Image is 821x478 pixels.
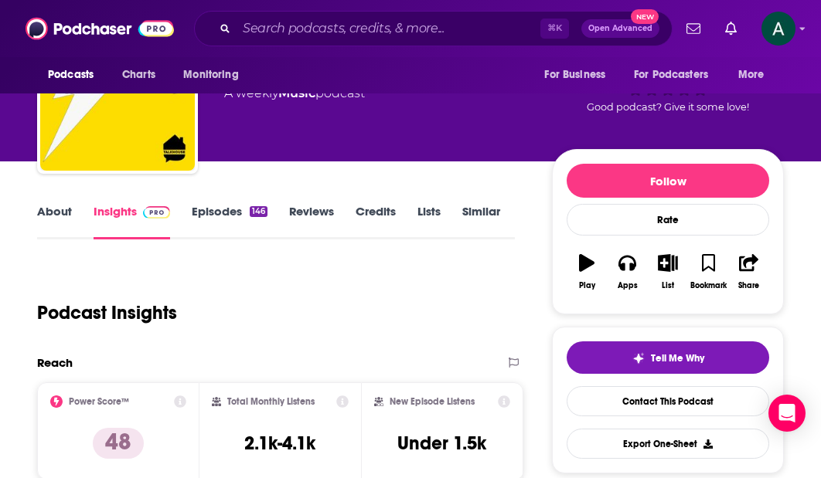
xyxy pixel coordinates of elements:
span: For Podcasters [634,64,708,86]
button: Show profile menu [761,12,795,46]
button: Bookmark [688,244,728,300]
button: Export One-Sheet [567,429,769,459]
img: Podchaser - Follow, Share and Rate Podcasts [26,14,174,43]
a: Lists [417,204,441,239]
h1: Podcast Insights [37,301,177,324]
span: Charts [122,64,155,86]
button: Open AdvancedNew [581,19,659,38]
span: For Business [544,64,605,86]
a: Show notifications dropdown [680,15,707,42]
span: Tell Me Why [651,352,704,364]
button: open menu [533,60,625,90]
div: Play [579,281,595,290]
a: Episodes146 [192,204,267,239]
div: Apps [618,281,638,290]
button: Follow [567,164,769,198]
span: ⌘ K [540,19,569,39]
div: Rate [567,204,769,236]
img: tell me why sparkle [632,352,645,364]
img: SHEROES [40,16,195,171]
div: Search podcasts, credits, & more... [194,11,673,46]
a: Reviews [289,204,334,239]
button: Play [567,244,607,300]
div: A weekly podcast [224,84,365,103]
button: Share [729,244,769,300]
a: Show notifications dropdown [719,15,743,42]
div: Share [738,281,759,290]
button: List [648,244,688,300]
div: Bookmark [690,281,727,290]
p: 48 [93,428,144,459]
img: Podchaser Pro [143,206,170,219]
div: Open Intercom Messenger [768,395,806,432]
button: open menu [172,60,258,90]
h3: Under 1.5k [397,432,486,455]
span: Open Advanced [588,25,652,32]
a: Contact This Podcast [567,386,769,416]
div: 146 [250,206,267,217]
span: Logged in as ashley88139 [761,12,795,46]
input: Search podcasts, credits, & more... [237,16,540,41]
h2: Reach [37,355,73,370]
button: open menu [624,60,731,90]
a: Charts [112,60,165,90]
h3: 2.1k-4.1k [244,432,315,455]
a: About [37,204,72,239]
a: Similar [462,204,500,239]
div: List [662,281,674,290]
a: Credits [356,204,396,239]
a: InsightsPodchaser Pro [94,204,170,239]
h2: New Episode Listens [390,396,475,407]
button: open menu [727,60,784,90]
h2: Power Score™ [69,396,129,407]
span: Monitoring [183,64,238,86]
span: New [631,9,659,24]
button: open menu [37,60,114,90]
span: Good podcast? Give it some love! [587,101,749,113]
span: Podcasts [48,64,94,86]
button: tell me why sparkleTell Me Why [567,341,769,374]
h2: Total Monthly Listens [227,396,315,407]
img: User Profile [761,12,795,46]
span: More [738,64,765,86]
button: Apps [607,244,647,300]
